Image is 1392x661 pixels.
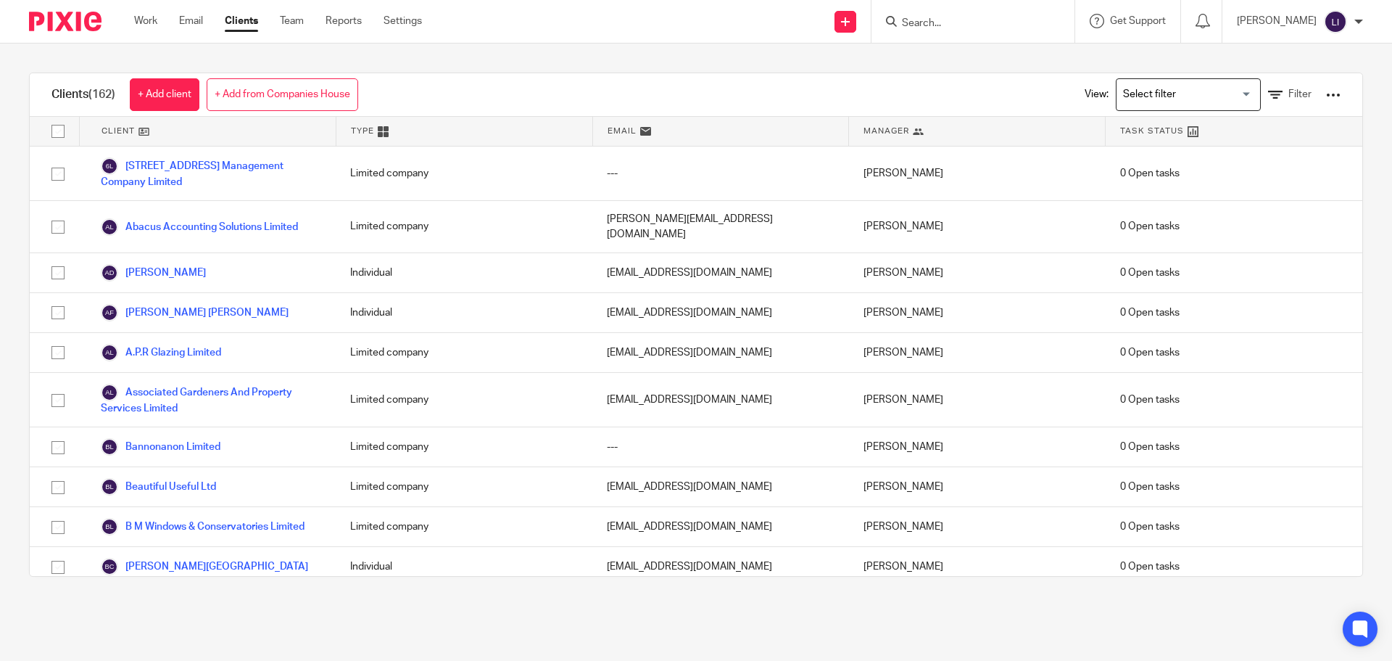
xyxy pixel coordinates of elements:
[130,78,199,111] a: + Add client
[849,333,1106,372] div: [PERSON_NAME]
[44,118,72,145] input: Select all
[1288,89,1312,99] span: Filter
[592,293,849,332] div: [EMAIL_ADDRESS][DOMAIN_NAME]
[336,253,592,292] div: Individual
[1063,73,1341,116] div: View:
[592,467,849,506] div: [EMAIL_ADDRESS][DOMAIN_NAME]
[336,373,592,427] div: Limited company
[336,507,592,546] div: Limited company
[849,467,1106,506] div: [PERSON_NAME]
[51,87,115,102] h1: Clients
[900,17,1031,30] input: Search
[1120,166,1180,181] span: 0 Open tasks
[88,89,115,100] span: (162)
[101,304,118,321] img: svg%3E
[336,147,592,200] div: Limited company
[592,253,849,292] div: [EMAIL_ADDRESS][DOMAIN_NAME]
[592,201,849,253] div: [PERSON_NAME][EMAIL_ADDRESS][DOMAIN_NAME]
[863,125,909,137] span: Manager
[336,427,592,467] div: Limited company
[101,157,321,189] a: [STREET_ADDRESS] Management Company Limited
[101,157,118,175] img: svg%3E
[592,373,849,427] div: [EMAIL_ADDRESS][DOMAIN_NAME]
[101,518,118,535] img: svg%3E
[1120,345,1180,360] span: 0 Open tasks
[849,373,1106,427] div: [PERSON_NAME]
[1120,219,1180,234] span: 0 Open tasks
[280,14,304,28] a: Team
[592,547,849,586] div: [EMAIL_ADDRESS][DOMAIN_NAME]
[101,218,298,236] a: Abacus Accounting Solutions Limited
[1324,10,1347,33] img: svg%3E
[336,467,592,506] div: Limited company
[849,507,1106,546] div: [PERSON_NAME]
[1120,266,1180,280] span: 0 Open tasks
[849,253,1106,292] div: [PERSON_NAME]
[101,384,118,401] img: svg%3E
[1120,393,1180,407] span: 0 Open tasks
[101,478,118,496] img: svg%3E
[336,293,592,332] div: Individual
[592,147,849,200] div: ---
[592,333,849,372] div: [EMAIL_ADDRESS][DOMAIN_NAME]
[101,558,308,575] a: [PERSON_NAME][GEOGRAPHIC_DATA]
[1116,78,1261,111] div: Search for option
[1118,82,1252,107] input: Search for option
[179,14,203,28] a: Email
[592,427,849,467] div: ---
[225,14,258,28] a: Clients
[849,547,1106,586] div: [PERSON_NAME]
[101,304,289,321] a: [PERSON_NAME] [PERSON_NAME]
[1120,559,1180,574] span: 0 Open tasks
[101,384,321,416] a: Associated Gardeners And Property Services Limited
[101,125,135,137] span: Client
[207,78,358,111] a: + Add from Companies House
[336,333,592,372] div: Limited company
[351,125,374,137] span: Type
[29,12,101,31] img: Pixie
[849,201,1106,253] div: [PERSON_NAME]
[849,147,1106,200] div: [PERSON_NAME]
[1120,480,1180,494] span: 0 Open tasks
[101,344,118,361] img: svg%3E
[1110,16,1166,26] span: Get Support
[592,507,849,546] div: [EMAIL_ADDRESS][DOMAIN_NAME]
[101,218,118,236] img: svg%3E
[101,438,220,456] a: Bannonanon Limited
[849,427,1106,467] div: [PERSON_NAME]
[1120,305,1180,320] span: 0 Open tasks
[608,125,637,137] span: Email
[849,293,1106,332] div: [PERSON_NAME]
[134,14,157,28] a: Work
[101,558,118,575] img: svg%3E
[101,518,304,535] a: B M Windows & Conservatories Limited
[101,344,221,361] a: A.P.R Glazing Limited
[336,201,592,253] div: Limited company
[384,14,422,28] a: Settings
[101,264,118,282] img: svg%3E
[1120,125,1184,137] span: Task Status
[1120,520,1180,534] span: 0 Open tasks
[101,438,118,456] img: svg%3E
[101,264,206,282] a: [PERSON_NAME]
[1120,440,1180,454] span: 0 Open tasks
[326,14,362,28] a: Reports
[101,478,216,496] a: Beautiful Useful Ltd
[1237,14,1317,28] p: [PERSON_NAME]
[336,547,592,586] div: Individual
